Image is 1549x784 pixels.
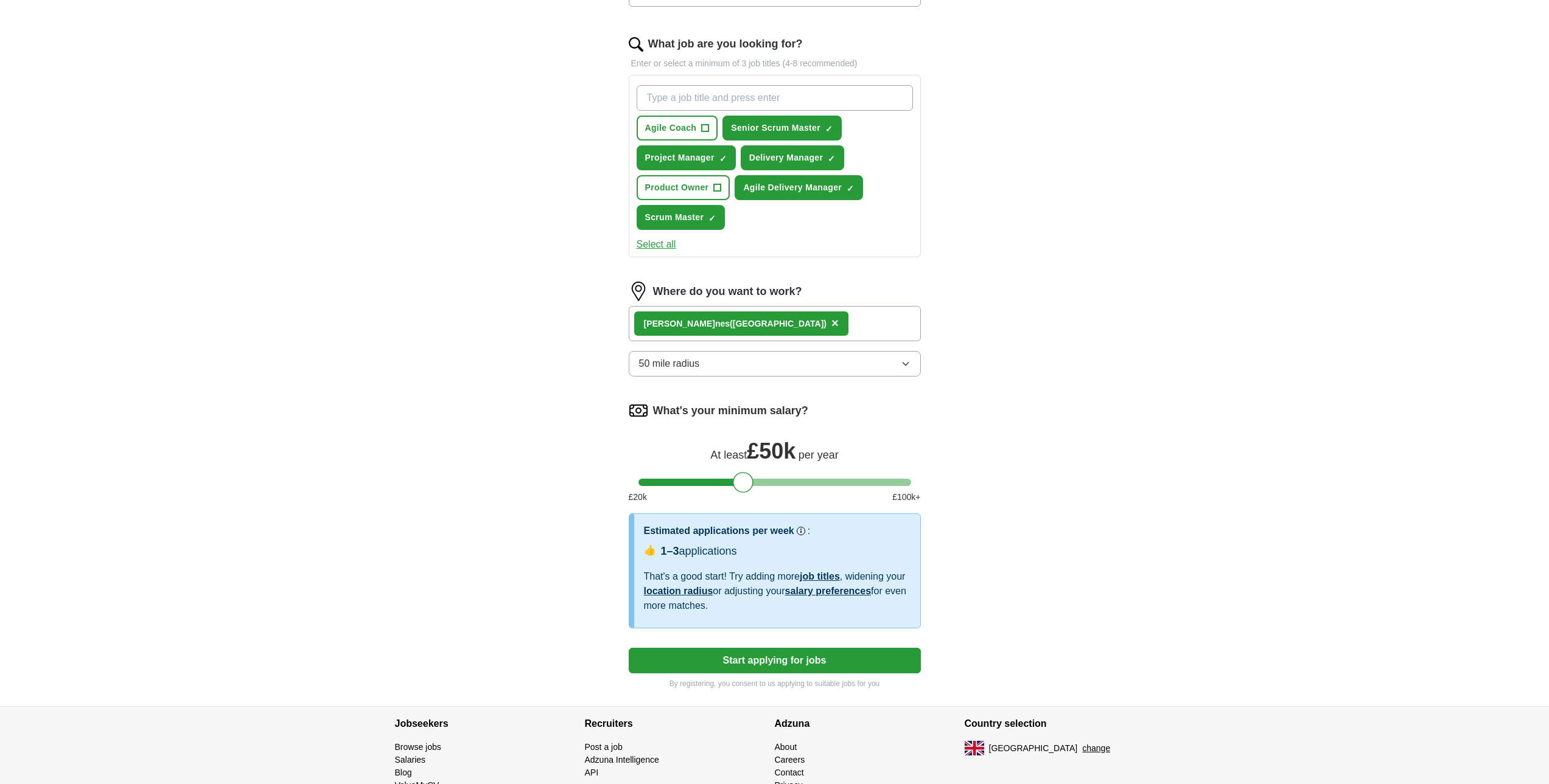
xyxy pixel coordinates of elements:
[825,124,833,134] span: ✓
[637,205,726,230] button: Scrum Master✓
[719,154,727,164] span: ✓
[644,586,713,596] a: location radius
[639,356,700,371] span: 50 mile radius
[661,545,679,557] span: 1–3
[747,439,795,463] span: £ 50k
[775,768,804,777] a: Contact
[710,449,747,461] span: At least
[743,181,842,194] span: Agile Delivery Manager
[645,122,697,134] span: Agile Coach
[808,524,810,538] h3: :
[629,351,921,376] button: 50 mile radius
[644,319,715,328] strong: [PERSON_NAME]
[395,768,412,777] a: Blog
[637,237,676,252] button: Select all
[735,175,863,200] button: Agile Delivery Manager✓
[708,213,716,223] span: ✓
[661,543,737,560] div: applications
[653,403,808,419] label: What's your minimum salary?
[1082,742,1110,755] button: change
[644,569,911,613] div: That's a good start! Try adding more , widening your or adjusting your for even more matches.
[629,491,647,504] span: £ 20 k
[785,586,871,596] a: salary preferences
[989,742,1078,755] span: [GEOGRAPHIC_DATA]
[637,85,913,111] input: Type a job title and press enter
[629,401,648,420] img: salary.png
[775,742,797,752] a: About
[730,319,827,328] span: ([GEOGRAPHIC_DATA])
[629,282,648,301] img: location.png
[775,755,805,765] a: Careers
[965,707,1155,741] h4: Country selection
[828,154,835,164] span: ✓
[722,116,842,140] button: Senior Scrum Master✓
[585,742,623,752] a: Post a job
[629,678,921,689] p: By registering, you consent to us applying to suitable jobs for you
[800,571,840,581] a: job titles
[965,741,984,755] img: UK flag
[585,755,659,765] a: Adzuna Intelligence
[645,181,709,194] span: Product Owner
[653,283,802,300] label: Where do you want to work?
[831,316,839,330] span: ×
[629,648,921,673] button: Start applying for jobs
[648,36,803,52] label: What job are you looking for?
[629,37,643,52] img: search.png
[847,184,854,193] span: ✓
[637,145,736,170] button: Project Manager✓
[395,742,441,752] a: Browse jobs
[741,145,845,170] button: Delivery Manager✓
[644,524,794,538] h3: Estimated applications per week
[585,768,599,777] a: API
[749,151,823,164] span: Delivery Manager
[799,449,839,461] span: per year
[731,122,820,134] span: Senior Scrum Master
[629,57,921,70] p: Enter or select a minimum of 3 job titles (4-8 recommended)
[644,543,656,558] span: 👍
[637,116,718,140] button: Agile Coach
[645,151,715,164] span: Project Manager
[395,755,426,765] a: Salaries
[637,175,730,200] button: Product Owner
[645,211,704,224] span: Scrum Master
[831,314,839,333] button: ×
[644,317,827,330] div: nes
